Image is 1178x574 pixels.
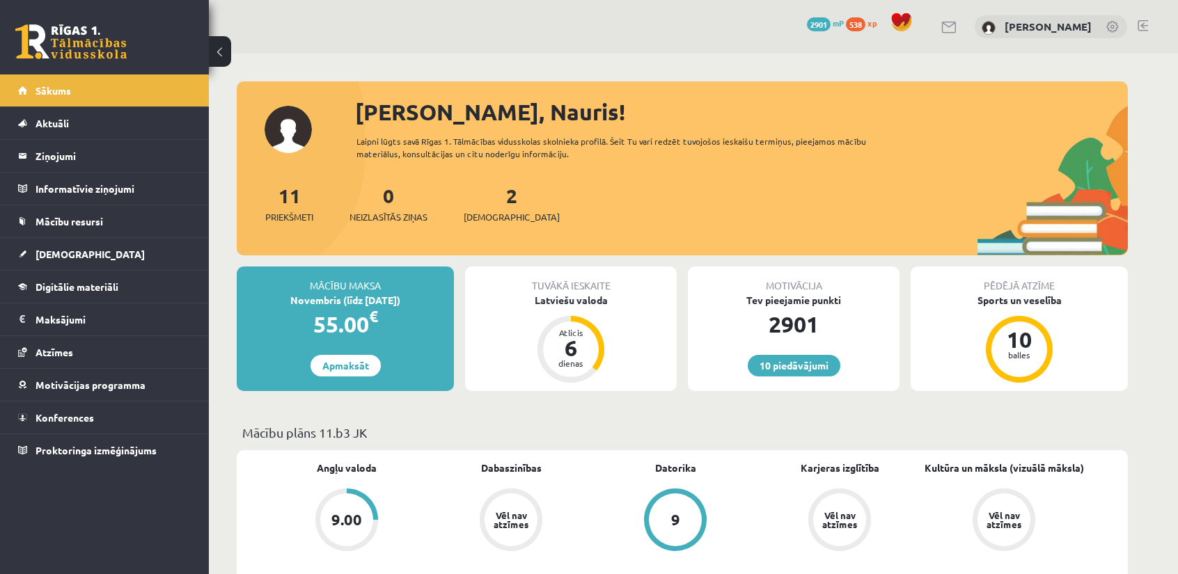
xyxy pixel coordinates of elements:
a: Motivācijas programma [18,369,191,401]
div: [PERSON_NAME], Nauris! [355,95,1128,129]
a: [PERSON_NAME] [1005,19,1092,33]
span: xp [867,17,877,29]
a: Vēl nav atzīmes [429,488,593,554]
div: Motivācija [688,266,900,293]
div: Vēl nav atzīmes [984,511,1023,529]
a: 0Neizlasītās ziņas [350,183,427,224]
div: Sports un veselība [911,293,1128,308]
div: Vēl nav atzīmes [820,511,859,529]
div: 9 [671,512,680,527]
a: Datorika [655,461,696,475]
img: Nauris Vakermanis [982,21,996,35]
a: 2[DEMOGRAPHIC_DATA] [464,183,560,224]
a: Atzīmes [18,336,191,368]
span: Sākums [36,84,71,97]
a: Informatīvie ziņojumi [18,173,191,205]
div: dienas [550,359,592,367]
div: Tuvākā ieskaite [465,266,677,293]
a: Latviešu valoda Atlicis 6 dienas [465,293,677,385]
a: 10 piedāvājumi [748,355,840,376]
div: Novembris (līdz [DATE]) [237,293,454,308]
a: Ziņojumi [18,140,191,172]
a: [DEMOGRAPHIC_DATA] [18,238,191,270]
span: Atzīmes [36,346,73,358]
span: Mācību resursi [36,215,103,228]
a: 538 xp [846,17,883,29]
a: 11Priekšmeti [265,183,313,224]
div: 10 [998,328,1040,351]
div: balles [998,351,1040,359]
span: 538 [846,17,865,31]
div: 2901 [688,308,900,341]
span: [DEMOGRAPHIC_DATA] [464,210,560,224]
span: [DEMOGRAPHIC_DATA] [36,248,145,260]
a: Karjeras izglītība [801,461,879,475]
a: Kultūra un māksla (vizuālā māksla) [925,461,1084,475]
a: Rīgas 1. Tālmācības vidusskola [15,24,127,59]
div: 9.00 [331,512,362,527]
a: 9 [593,488,757,554]
a: Dabaszinības [481,461,542,475]
div: Latviešu valoda [465,293,677,308]
a: Sports un veselība 10 balles [911,293,1128,385]
legend: Maksājumi [36,303,191,335]
a: Vēl nav atzīmes [922,488,1086,554]
div: 6 [550,337,592,359]
div: Laipni lūgts savā Rīgas 1. Tālmācības vidusskolas skolnieka profilā. Šeit Tu vari redzēt tuvojošo... [356,135,891,160]
a: Maksājumi [18,303,191,335]
div: 55.00 [237,308,454,341]
a: Konferences [18,401,191,433]
span: Digitālie materiāli [36,280,118,293]
a: Digitālie materiāli [18,271,191,303]
a: 2901 mP [807,17,844,29]
span: € [369,306,378,326]
p: Mācību plāns 11.b3 JK [242,423,1122,442]
legend: Informatīvie ziņojumi [36,173,191,205]
div: Atlicis [550,328,592,337]
a: Aktuāli [18,107,191,139]
span: mP [833,17,844,29]
span: Konferences [36,411,94,424]
a: Apmaksāt [311,355,381,376]
a: Sākums [18,74,191,106]
span: Proktoringa izmēģinājums [36,444,157,456]
a: Vēl nav atzīmes [757,488,922,554]
div: Pēdējā atzīme [911,266,1128,293]
a: Angļu valoda [317,461,377,475]
a: Proktoringa izmēģinājums [18,434,191,466]
div: Vēl nav atzīmes [492,511,531,529]
span: Motivācijas programma [36,378,146,391]
span: 2901 [807,17,831,31]
a: 9.00 [265,488,429,554]
legend: Ziņojumi [36,140,191,172]
div: Tev pieejamie punkti [688,293,900,308]
span: Priekšmeti [265,210,313,224]
div: Mācību maksa [237,266,454,293]
a: Mācību resursi [18,205,191,237]
span: Neizlasītās ziņas [350,210,427,224]
span: Aktuāli [36,117,69,129]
